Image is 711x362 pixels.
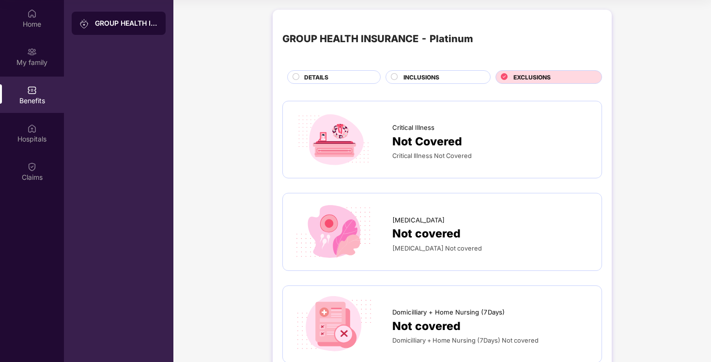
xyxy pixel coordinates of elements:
img: svg+xml;base64,PHN2ZyBpZD0iQmVuZWZpdHMiIHhtbG5zPSJodHRwOi8vd3d3LnczLm9yZy8yMDAwL3N2ZyIgd2lkdGg9Ij... [27,85,37,95]
img: icon [293,111,375,168]
span: Not covered [392,317,461,335]
div: GROUP HEALTH INSURANCE - Platinum [95,18,158,28]
img: svg+xml;base64,PHN2ZyBpZD0iSG9tZSIgeG1sbnM9Imh0dHA6Ly93d3cudzMub3JnLzIwMDAvc3ZnIiB3aWR0aD0iMjAiIG... [27,9,37,18]
img: svg+xml;base64,PHN2ZyB3aWR0aD0iMjAiIGhlaWdodD0iMjAiIHZpZXdCb3g9IjAgMCAyMCAyMCIgZmlsbD0ibm9uZSIgeG... [79,19,89,29]
span: Not covered [392,225,461,242]
span: Not Covered [392,133,462,150]
img: svg+xml;base64,PHN2ZyBpZD0iQ2xhaW0iIHhtbG5zPSJodHRwOi8vd3d3LnczLm9yZy8yMDAwL3N2ZyIgd2lkdGg9IjIwIi... [27,162,37,172]
span: INCLUSIONS [403,73,439,82]
span: Critical Illness Not Covered [392,152,472,159]
img: icon [293,296,375,353]
span: EXCLUSIONS [513,73,551,82]
img: svg+xml;base64,PHN2ZyBpZD0iSG9zcGl0YWxzIiB4bWxucz0iaHR0cDovL3d3dy53My5vcmcvMjAwMC9zdmciIHdpZHRoPS... [27,124,37,133]
span: [MEDICAL_DATA] Not covered [392,245,482,252]
span: Domicilliary + Home Nursing (7Days) [392,307,505,317]
img: svg+xml;base64,PHN2ZyB3aWR0aD0iMjAiIGhlaWdodD0iMjAiIHZpZXdCb3g9IjAgMCAyMCAyMCIgZmlsbD0ibm9uZSIgeG... [27,47,37,57]
span: [MEDICAL_DATA] [392,215,445,225]
img: icon [293,203,375,260]
span: Critical Illness [392,123,434,133]
span: DETAILS [304,73,328,82]
div: GROUP HEALTH INSURANCE - Platinum [282,31,473,47]
span: Domicilliary + Home Nursing (7Days) Not covered [392,337,539,344]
